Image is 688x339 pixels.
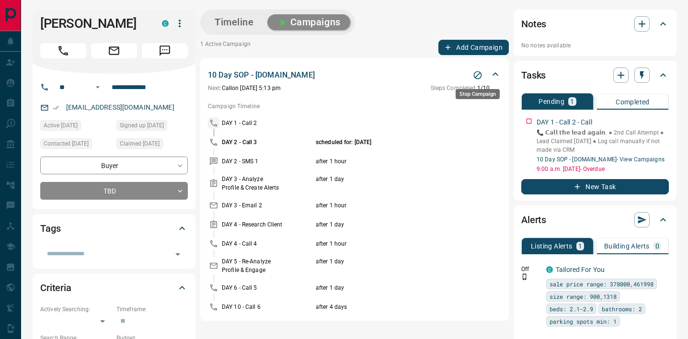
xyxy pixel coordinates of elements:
p: after 1 day [316,175,468,192]
div: Stop Campaign [456,89,500,99]
span: sale price range: 378000,461998 [550,279,654,289]
span: Claimed [DATE] [120,139,160,148]
h2: Criteria [40,280,71,295]
h1: [PERSON_NAME] [40,16,148,31]
span: Message [142,43,188,58]
p: Campaign Timeline [208,102,501,111]
p: after 4 days [316,303,468,311]
p: DAY 3 - Email 2 [222,201,313,210]
span: Signed up [DATE] [120,121,164,130]
div: Alerts [521,208,669,231]
div: 10 Day SOP - [DOMAIN_NAME]Stop CampaignNext:Callon [DATE] 5:13 pmSteps Completed:1/10 [208,68,501,94]
button: Add Campaign [438,40,509,55]
div: Tue Sep 09 2025 [116,138,188,152]
p: Timeframe: [116,305,188,314]
button: Open [92,81,103,93]
p: Pending [539,98,564,105]
div: Tue Sep 09 2025 [116,120,188,134]
p: 0 [655,243,659,249]
p: scheduled for: [DATE] [316,138,468,147]
span: size range: 900,1318 [550,292,617,301]
span: Steps Completed: [431,85,477,91]
button: New Task [521,179,669,194]
span: beds: 2.1-2.9 [550,304,593,314]
button: Timeline [205,14,264,30]
span: Email [91,43,137,58]
div: condos.ca [162,20,169,27]
p: Call on [DATE] 5:13 pm [208,84,281,92]
p: DAY 2 - SMS 1 [222,157,313,166]
div: TBD [40,182,188,200]
div: Wed Sep 10 2025 [40,138,112,152]
span: Contacted [DATE] [44,139,89,148]
span: Next: [208,85,222,91]
p: after 1 hour [316,239,468,248]
svg: Push Notification Only [521,273,528,280]
p: DAY 6 - Call 5 [222,283,313,292]
p: DAY 1 - Call 2 - Call [537,117,592,127]
span: bathrooms: 2 [602,304,642,314]
span: Call [40,43,86,58]
p: Building Alerts [604,243,650,249]
p: Listing Alerts [531,243,573,249]
p: after 1 hour [316,201,468,210]
p: after 1 day [316,257,468,274]
div: Tasks [521,64,669,87]
h2: Tasks [521,68,546,83]
a: [EMAIL_ADDRESS][DOMAIN_NAME] [66,103,174,111]
p: DAY 2 - Call 3 [222,138,313,147]
button: Open [171,248,184,261]
p: DAY 1 - Call 2 [222,119,313,127]
div: condos.ca [546,266,553,273]
h2: Notes [521,16,546,32]
div: Notes [521,12,669,35]
p: after 1 day [316,220,468,229]
svg: Email Verified [53,104,59,111]
h2: Tags [40,221,60,236]
p: Completed [616,99,650,105]
p: after 1 day [316,283,468,292]
div: Tags [40,217,188,240]
p: DAY 5 - Re-Analyze Profile & Engage [222,257,313,274]
a: Tailored For You [556,266,605,273]
span: Active [DATE] [44,121,78,130]
p: 1 [578,243,582,249]
p: 10 Day SOP - [DOMAIN_NAME] [208,69,315,81]
p: Off [521,265,540,273]
p: 📞 𝗖𝗮𝗹𝗹 𝘁𝗵𝗲 𝗹𝗲𝗮𝗱 𝗮𝗴𝗮𝗶𝗻. ● 2nd Call Attempt ● Lead Claimed [DATE] ‎● Log call manually if not made ... [537,128,669,154]
p: after 1 hour [316,157,468,166]
button: Campaigns [267,14,350,30]
p: No notes available [521,41,669,50]
p: Actively Searching: [40,305,112,314]
div: Tue Sep 09 2025 [40,120,112,134]
h2: Alerts [521,212,546,227]
p: 1 / 10 [431,84,490,92]
p: 9:00 a.m. [DATE] - Overdue [537,165,669,173]
p: 1 Active Campaign [200,40,251,55]
a: 10 Day SOP - [DOMAIN_NAME]- View Campaigns [537,156,665,163]
button: Stop Campaign [470,68,485,82]
div: Buyer [40,157,188,174]
span: parking spots min: 1 [550,316,617,326]
p: DAY 4 - Research Client [222,220,313,229]
div: Criteria [40,276,188,299]
p: 1 [570,98,574,105]
p: DAY 4 - Call 4 [222,239,313,248]
p: DAY 10 - Call 6 [222,303,313,311]
p: DAY 3 - Analyze Profile & Create Alerts [222,175,313,192]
